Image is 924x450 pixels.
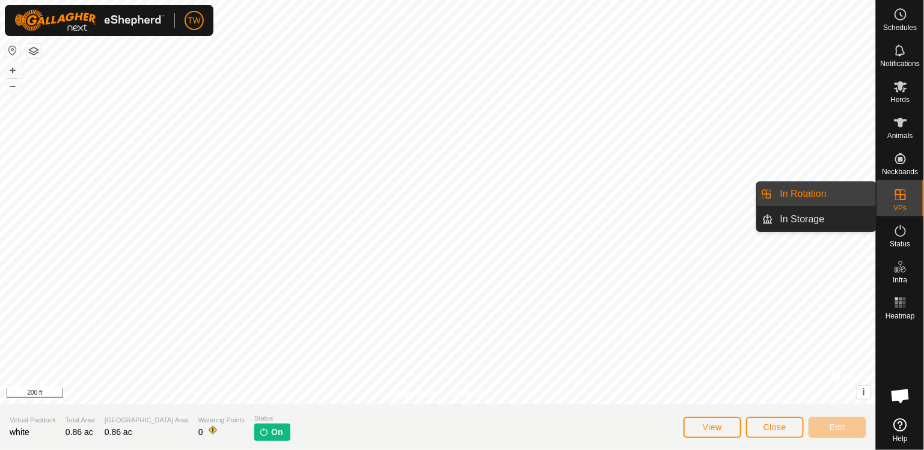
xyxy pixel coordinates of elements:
[757,207,876,231] li: In Storage
[763,422,786,432] span: Close
[893,435,908,442] span: Help
[271,426,283,439] span: On
[890,240,910,248] span: Status
[198,427,203,437] span: 0
[10,415,56,425] span: Virtual Paddock
[105,415,189,425] span: [GEOGRAPHIC_DATA] Area
[780,187,827,201] span: In Rotation
[883,378,919,414] div: Open chat
[5,43,20,58] button: Reset Map
[684,417,741,438] button: View
[830,422,845,432] span: Edit
[10,427,29,437] span: white
[254,413,290,424] span: Status
[105,427,132,437] span: 0.86 ac
[773,207,876,231] a: In Storage
[450,389,485,400] a: Contact Us
[26,44,41,58] button: Map Layers
[198,415,245,425] span: Watering Points
[703,422,722,432] span: View
[5,79,20,93] button: –
[886,312,915,320] span: Heatmap
[757,182,876,206] li: In Rotation
[66,415,95,425] span: Total Area
[887,132,913,139] span: Animals
[863,387,865,397] span: i
[881,60,920,67] span: Notifications
[882,168,918,175] span: Neckbands
[66,427,93,437] span: 0.86 ac
[893,276,907,284] span: Infra
[259,427,269,437] img: turn-on
[5,63,20,78] button: +
[890,96,910,103] span: Herds
[809,417,866,438] button: Edit
[14,10,165,31] img: Gallagher Logo
[883,24,917,31] span: Schedules
[746,417,804,438] button: Close
[188,14,201,27] span: TW
[780,212,825,227] span: In Storage
[773,182,876,206] a: In Rotation
[877,413,924,447] a: Help
[390,389,435,400] a: Privacy Policy
[857,386,870,399] button: i
[893,204,907,211] span: VPs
